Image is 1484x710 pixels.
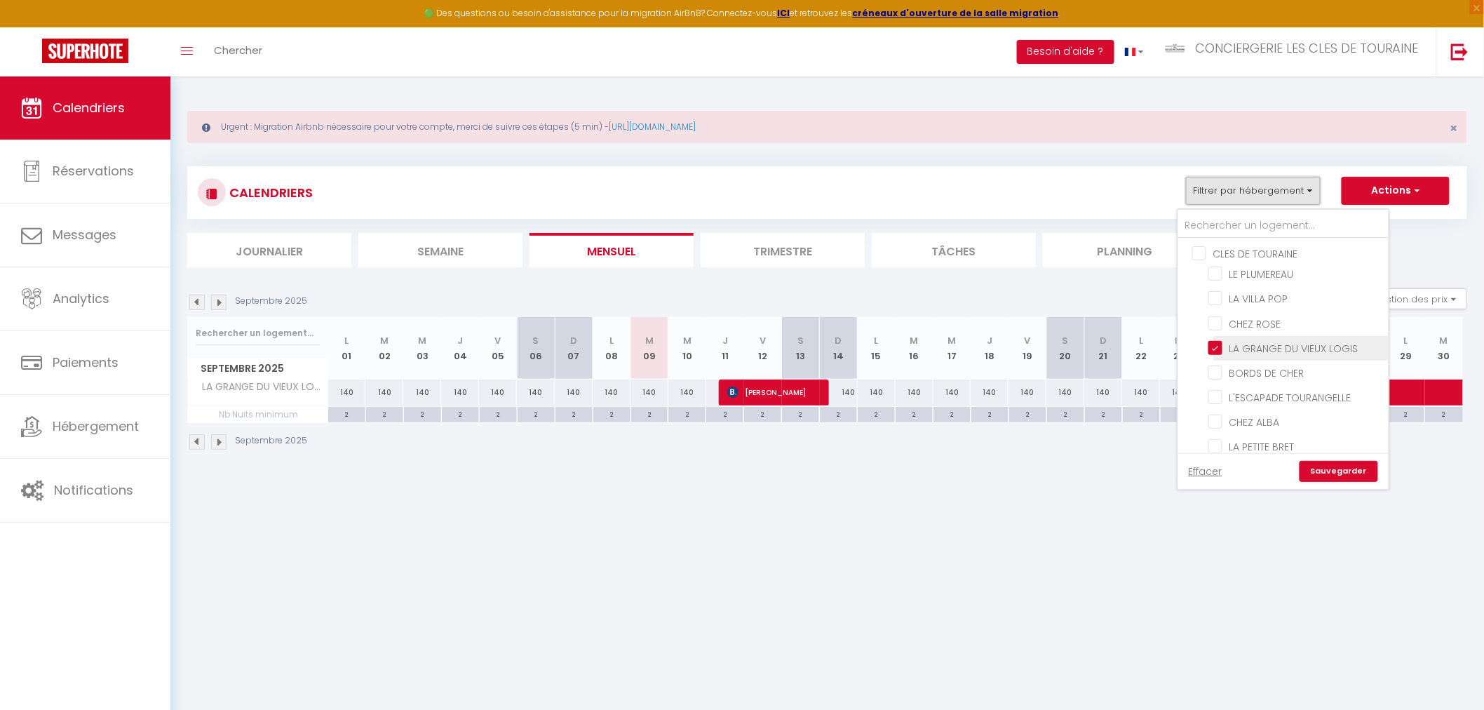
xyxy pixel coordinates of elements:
[533,334,539,347] abbr: S
[235,434,307,448] p: Septembre 2025
[1165,43,1186,54] img: ...
[1189,464,1222,479] a: Effacer
[441,317,479,380] th: 04
[933,317,971,380] th: 17
[214,43,262,58] span: Chercher
[910,334,919,347] abbr: M
[328,407,365,420] div: 2
[896,407,933,420] div: 2
[896,380,933,406] div: 140
[53,290,109,307] span: Analytics
[668,407,706,420] div: 2
[872,233,1036,267] li: Tâches
[53,417,139,435] span: Hébergement
[1195,39,1419,57] span: CONCIERGERIE LES CLES DE TOURAINE
[853,7,1059,19] a: créneaux d'ouverture de la salle migration
[53,226,116,243] span: Messages
[1160,317,1198,380] th: 23
[480,407,517,420] div: 2
[630,380,668,406] div: 140
[1450,119,1458,137] span: ×
[1017,40,1114,64] button: Besoin d'aide ?
[778,7,790,19] strong: ICI
[365,317,403,380] th: 02
[53,162,134,180] span: Réservations
[226,177,313,208] h3: CALENDRIERS
[683,334,692,347] abbr: M
[701,233,865,267] li: Trimestre
[190,380,330,395] span: LA GRANGE DU VIEUX LOGIS
[1440,334,1448,347] abbr: M
[1084,317,1122,380] th: 21
[555,407,593,420] div: 2
[593,407,630,420] div: 2
[42,39,128,63] img: Super Booking
[188,359,328,379] span: Septembre 2025
[744,317,782,380] th: 12
[971,317,1009,380] th: 18
[1043,233,1207,267] li: Planning
[1387,317,1425,380] th: 29
[187,233,351,267] li: Journalier
[1139,334,1143,347] abbr: L
[53,354,119,371] span: Paiements
[1387,407,1424,420] div: 2
[358,233,522,267] li: Semaine
[1229,366,1304,380] span: BORDS DE CHER
[196,321,320,346] input: Rechercher un logement...
[1229,342,1358,356] span: LA GRANGE DU VIEUX LOGIS
[555,380,593,406] div: 140
[971,407,1009,420] div: 2
[593,380,630,406] div: 140
[835,334,842,347] abbr: D
[555,317,593,380] th: 07
[1009,317,1046,380] th: 19
[609,121,696,133] a: [URL][DOMAIN_NAME]
[1342,177,1450,205] button: Actions
[1025,334,1031,347] abbr: V
[933,407,971,420] div: 2
[187,111,1467,143] div: Urgent : Migration Airbnb nécessaire pour votre compte, merci de suivre ces étapes (5 min) -
[328,380,366,406] div: 140
[1300,461,1378,482] a: Sauvegarder
[1009,380,1046,406] div: 140
[820,317,858,380] th: 14
[403,317,441,380] th: 03
[797,334,804,347] abbr: S
[1160,380,1198,406] div: 140
[668,317,706,380] th: 10
[1100,334,1107,347] abbr: D
[344,334,349,347] abbr: L
[365,380,403,406] div: 140
[328,317,366,380] th: 01
[631,407,668,420] div: 2
[593,317,630,380] th: 08
[479,317,517,380] th: 05
[609,334,614,347] abbr: L
[630,317,668,380] th: 09
[1154,27,1436,76] a: ... CONCIERGERIE LES CLES DE TOURAINE
[858,380,896,406] div: 140
[1161,407,1198,420] div: 2
[418,334,426,347] abbr: M
[1084,380,1122,406] div: 140
[11,6,53,48] button: Ouvrir le widget de chat LiveChat
[782,407,819,420] div: 2
[404,407,441,420] div: 2
[1404,334,1408,347] abbr: L
[1063,334,1069,347] abbr: S
[1047,407,1084,420] div: 2
[517,317,555,380] th: 06
[706,407,743,420] div: 2
[54,481,133,499] span: Notifications
[442,407,479,420] div: 2
[1229,317,1281,331] span: CHEZ ROSE
[1046,317,1084,380] th: 20
[744,407,781,420] div: 2
[896,317,933,380] th: 16
[1122,317,1160,380] th: 22
[987,334,992,347] abbr: J
[441,380,479,406] div: 140
[1178,213,1389,239] input: Rechercher un logement...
